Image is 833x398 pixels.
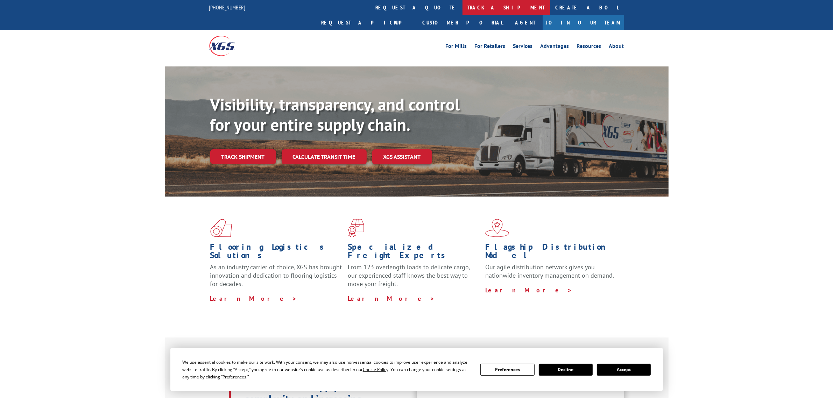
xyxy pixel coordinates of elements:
div: Cookie Consent Prompt [170,348,663,391]
button: Accept [597,364,651,376]
button: Decline [539,364,593,376]
img: xgs-icon-focused-on-flooring-red [348,219,364,237]
h1: Specialized Freight Experts [348,243,480,263]
a: About [609,43,624,51]
button: Preferences [480,364,534,376]
a: XGS ASSISTANT [372,149,432,164]
img: xgs-icon-total-supply-chain-intelligence-red [210,219,232,237]
a: Learn More > [210,294,297,303]
p: From 123 overlength loads to delicate cargo, our experienced staff knows the best way to move you... [348,263,480,294]
a: Join Our Team [543,15,624,30]
a: Calculate transit time [282,149,367,164]
span: Our agile distribution network gives you nationwide inventory management on demand. [485,263,614,279]
span: Preferences [223,374,246,380]
a: For Mills [446,43,467,51]
a: Agent [508,15,543,30]
a: Learn More > [485,286,572,294]
a: Learn More > [348,294,435,303]
h1: Flagship Distribution Model [485,243,617,263]
a: Advantages [541,43,569,51]
span: Cookie Policy [363,367,388,372]
a: Resources [577,43,601,51]
div: We use essential cookies to make our site work. With your consent, we may also use non-essential ... [182,358,472,381]
b: Visibility, transparency, and control for your entire supply chain. [210,93,460,135]
a: Track shipment [210,149,276,164]
h1: Flooring Logistics Solutions [210,243,343,263]
a: Services [513,43,533,51]
a: Customer Portal [417,15,508,30]
img: xgs-icon-flagship-distribution-model-red [485,219,509,237]
a: Request a pickup [316,15,417,30]
span: As an industry carrier of choice, XGS has brought innovation and dedication to flooring logistics... [210,263,342,288]
a: For Retailers [475,43,506,51]
a: [PHONE_NUMBER] [209,4,246,11]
